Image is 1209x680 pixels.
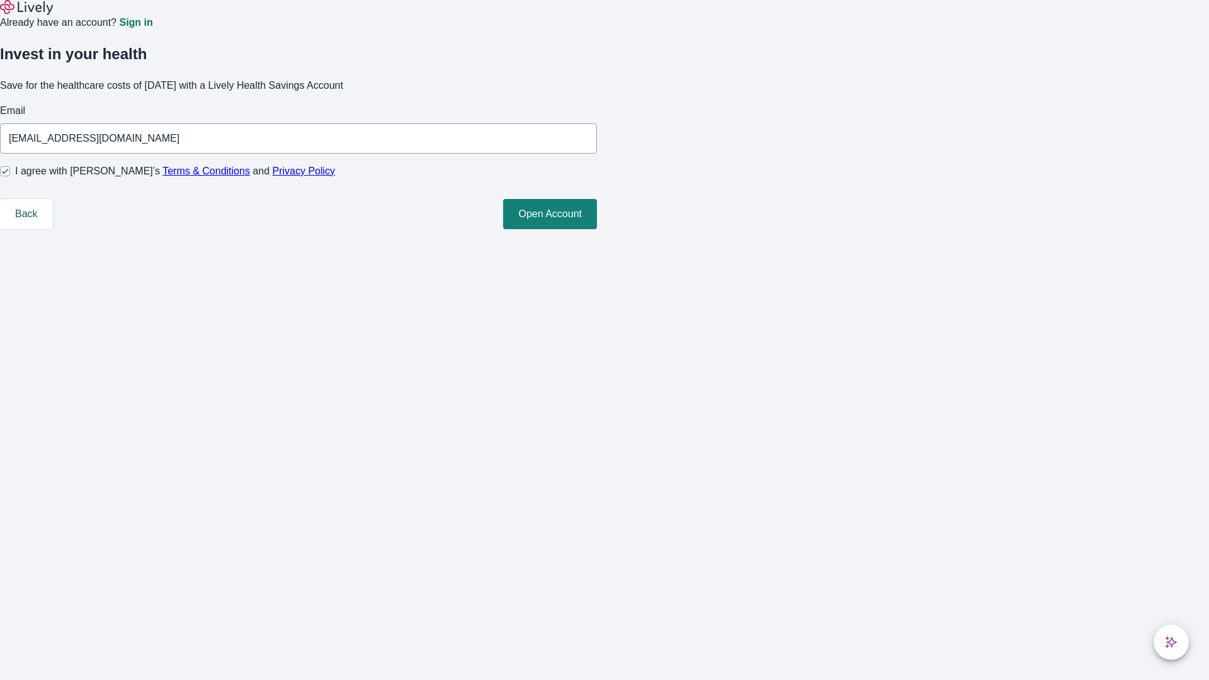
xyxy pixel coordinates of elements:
svg: Lively AI Assistant [1165,636,1178,649]
button: chat [1154,625,1189,660]
span: I agree with [PERSON_NAME]’s and [15,164,335,179]
a: Terms & Conditions [162,166,250,176]
a: Sign in [119,18,152,28]
button: Open Account [503,199,597,229]
a: Privacy Policy [273,166,336,176]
